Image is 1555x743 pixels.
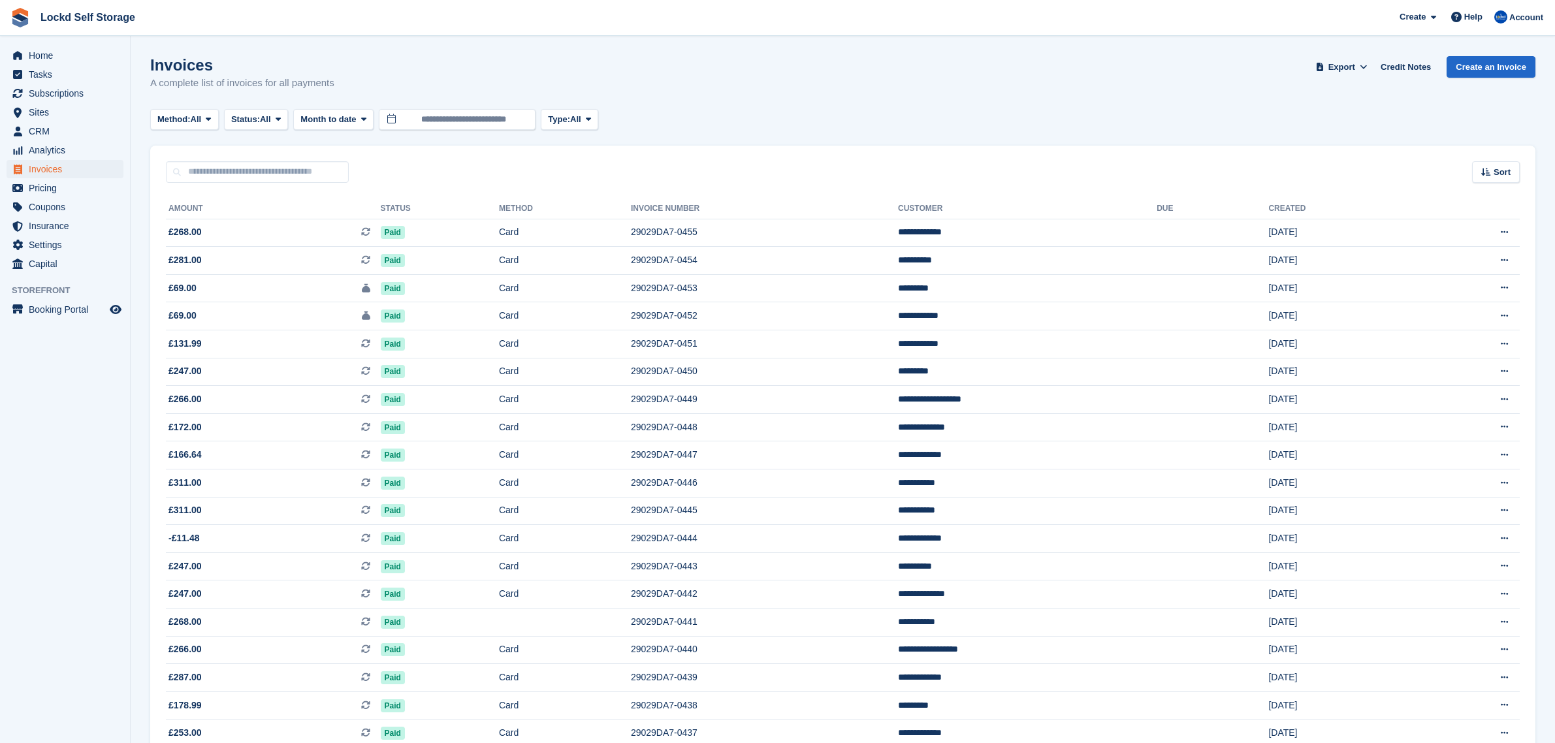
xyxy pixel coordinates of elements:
[168,671,202,684] span: £287.00
[29,179,107,197] span: Pricing
[1464,10,1483,24] span: Help
[168,281,197,295] span: £69.00
[381,226,405,239] span: Paid
[1268,441,1413,469] td: [DATE]
[499,358,631,386] td: Card
[499,219,631,247] td: Card
[7,179,123,197] a: menu
[168,309,197,323] span: £69.00
[29,122,107,140] span: CRM
[1268,219,1413,247] td: [DATE]
[168,392,202,406] span: £266.00
[381,282,405,295] span: Paid
[631,302,898,330] td: 29029DA7-0452
[631,636,898,664] td: 29029DA7-0440
[381,532,405,545] span: Paid
[631,525,898,553] td: 29029DA7-0444
[631,413,898,441] td: 29029DA7-0448
[29,103,107,121] span: Sites
[1268,198,1413,219] th: Created
[499,441,631,469] td: Card
[631,552,898,580] td: 29029DA7-0443
[168,448,202,462] span: £166.64
[168,225,202,239] span: £268.00
[499,386,631,414] td: Card
[1268,469,1413,498] td: [DATE]
[7,300,123,319] a: menu
[108,302,123,317] a: Preview store
[381,254,405,267] span: Paid
[29,236,107,254] span: Settings
[381,671,405,684] span: Paid
[381,588,405,601] span: Paid
[7,198,123,216] a: menu
[29,65,107,84] span: Tasks
[7,122,123,140] a: menu
[1494,10,1507,24] img: Jonny Bleach
[7,217,123,235] a: menu
[168,364,202,378] span: £247.00
[499,636,631,664] td: Card
[224,109,288,131] button: Status: All
[35,7,140,28] a: Lockd Self Storage
[631,469,898,498] td: 29029DA7-0446
[1268,413,1413,441] td: [DATE]
[7,255,123,273] a: menu
[381,727,405,740] span: Paid
[499,274,631,302] td: Card
[157,113,191,126] span: Method:
[300,113,356,126] span: Month to date
[499,525,631,553] td: Card
[499,664,631,692] td: Card
[1268,358,1413,386] td: [DATE]
[499,247,631,275] td: Card
[381,643,405,656] span: Paid
[1313,56,1370,78] button: Export
[7,160,123,178] a: menu
[150,56,334,74] h1: Invoices
[631,497,898,525] td: 29029DA7-0445
[381,477,405,490] span: Paid
[168,726,202,740] span: £253.00
[29,84,107,103] span: Subscriptions
[1157,198,1268,219] th: Due
[499,302,631,330] td: Card
[7,84,123,103] a: menu
[631,609,898,637] td: 29029DA7-0441
[499,469,631,498] td: Card
[29,46,107,65] span: Home
[29,300,107,319] span: Booking Portal
[541,109,598,131] button: Type: All
[1375,56,1436,78] a: Credit Notes
[631,691,898,719] td: 29029DA7-0438
[168,503,202,517] span: £311.00
[381,365,405,378] span: Paid
[631,330,898,358] td: 29029DA7-0451
[631,274,898,302] td: 29029DA7-0453
[1268,664,1413,692] td: [DATE]
[29,217,107,235] span: Insurance
[631,580,898,609] td: 29029DA7-0442
[29,141,107,159] span: Analytics
[381,338,405,351] span: Paid
[1268,302,1413,330] td: [DATE]
[7,103,123,121] a: menu
[381,421,405,434] span: Paid
[7,141,123,159] a: menu
[1268,497,1413,525] td: [DATE]
[381,560,405,573] span: Paid
[12,284,130,297] span: Storefront
[168,476,202,490] span: £311.00
[381,504,405,517] span: Paid
[631,358,898,386] td: 29029DA7-0450
[1400,10,1426,24] span: Create
[631,664,898,692] td: 29029DA7-0439
[168,531,199,545] span: -£11.48
[381,393,405,406] span: Paid
[168,699,202,712] span: £178.99
[1268,552,1413,580] td: [DATE]
[499,413,631,441] td: Card
[631,441,898,469] td: 29029DA7-0447
[1509,11,1543,24] span: Account
[499,552,631,580] td: Card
